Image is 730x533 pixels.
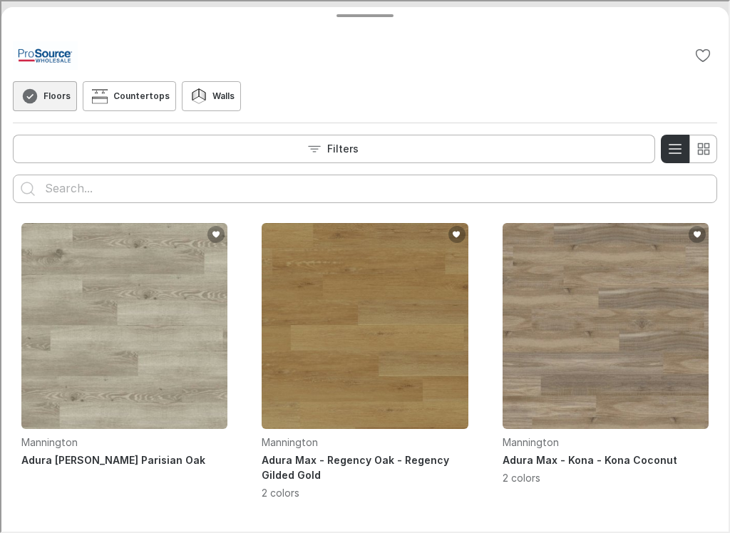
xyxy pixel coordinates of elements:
[42,88,69,101] h6: Floors
[687,224,704,242] button: Add Adura Max - Kona to favorites
[112,88,168,101] h6: Countertops
[501,451,707,466] h4: Adura Max - Kona - Kona Coconut
[260,433,466,448] p: Mannington
[260,451,466,481] h4: Adura Max - Regency Oak - Regency Gilded Gold
[659,133,688,162] button: Switch to detail view
[43,176,684,199] input: Enter products to search for
[501,433,707,448] p: Mannington
[252,213,475,507] div: See Adura Max - Regency Oak in the room
[11,133,654,162] button: Open the filters menu
[687,40,716,68] button: No favorites
[81,80,175,110] button: Countertops
[260,484,466,499] p: 2 colors
[501,222,707,428] img: Adura Max - Kona. Link opens in a new window.
[447,224,464,242] button: Add Adura Max - Regency Oak to favorites
[20,451,226,466] h4: Adura Max Plank Parisian Oak
[11,40,76,68] img: Logo representing ProSource of Roanoke.
[211,88,233,101] h6: Walls
[11,213,235,507] div: See Adura Max Plank Parisian Oak in the room
[180,80,240,110] button: Walls
[501,469,707,484] p: 2 colors
[687,133,716,162] button: Switch to simple view
[20,433,226,448] p: Mannington
[326,140,357,155] p: Filters
[493,213,716,507] div: See Adura Max - Kona in the room
[20,222,226,428] img: Adura Max Plank Parisian Oak. Link opens in a new window.
[659,133,716,162] div: Product List Mode Selector
[11,80,76,110] button: Floors
[206,224,223,242] button: Add Adura Max Plank Parisian Oak to favorites
[260,222,466,428] img: Adura Max - Regency Oak. Link opens in a new window.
